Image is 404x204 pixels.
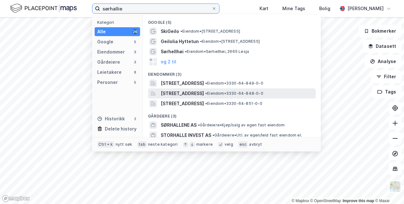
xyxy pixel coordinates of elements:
[372,174,404,204] div: Kontrollprogram for chat
[137,141,147,148] div: tab
[319,5,330,12] div: Bolig
[97,115,125,123] div: Historikk
[132,70,138,75] div: 8
[97,141,114,148] div: Ctrl + k
[132,116,138,121] div: 2
[97,79,118,86] div: Personer
[161,100,204,107] span: [STREET_ADDRESS]
[116,142,132,147] div: nytt søk
[10,3,77,14] img: logo.f888ab2527a4732fd821a326f86c7f29.svg
[359,25,401,37] button: Bokmerker
[143,67,321,78] div: Eiendommer (3)
[97,38,113,46] div: Google
[143,109,321,120] div: Gårdeiere (3)
[198,123,285,128] span: Gårdeiere • Kjøp/salg av egen fast eiendom
[132,29,138,34] div: 26
[198,123,200,127] span: •
[365,55,401,68] button: Analyse
[205,101,262,106] span: Eiendom • 3330-64-851-0-0
[282,5,305,12] div: Mine Tags
[148,142,178,147] div: neste kategori
[180,29,240,34] span: Eiendom • [STREET_ADDRESS]
[205,81,263,86] span: Eiendom • 3330-64-849-0-0
[371,70,401,83] button: Filter
[205,101,207,106] span: •
[196,142,213,147] div: markere
[97,48,125,56] div: Eiendommer
[310,199,341,203] a: OpenStreetMap
[105,125,137,133] div: Delete history
[180,29,182,34] span: •
[363,40,401,53] button: Datasett
[205,81,207,86] span: •
[200,39,260,44] span: Eiendom • [STREET_ADDRESS]
[161,48,184,55] span: Sørhellhøi
[161,90,204,97] span: [STREET_ADDRESS]
[143,15,321,26] div: Google (5)
[372,174,404,204] iframe: Chat Widget
[347,5,384,12] div: [PERSON_NAME]
[238,141,248,148] div: esc
[249,142,262,147] div: avbryt
[100,4,212,13] input: Søk på adresse, matrikkel, gårdeiere, leietakere eller personer
[161,131,211,139] span: STORHALLE INVEST AS
[97,28,106,35] div: Alle
[161,38,199,45] span: Geilolia Hyttetun
[97,58,120,66] div: Gårdeiere
[225,142,233,147] div: velg
[343,199,374,203] a: Improve this map
[205,91,207,96] span: •
[185,49,187,54] span: •
[200,39,202,44] span: •
[132,49,138,54] div: 3
[161,28,179,35] span: SkiGeilo
[97,20,140,25] div: Kategori
[161,80,204,87] span: [STREET_ADDRESS]
[205,91,263,96] span: Eiendom • 3330-64-848-0-0
[292,199,309,203] a: Mapbox
[212,133,302,138] span: Gårdeiere • Utl. av egen/leid fast eiendom el.
[161,121,197,129] span: SØRHALLENE AS
[161,58,176,66] button: og 2 til
[185,49,249,54] span: Eiendom • Sørhellhøi, 2665 Lesja
[2,195,30,202] a: Mapbox homepage
[132,60,138,65] div: 3
[372,86,401,98] button: Tags
[259,5,268,12] div: Kart
[132,80,138,85] div: 5
[97,68,122,76] div: Leietakere
[212,133,214,137] span: •
[132,39,138,44] div: 5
